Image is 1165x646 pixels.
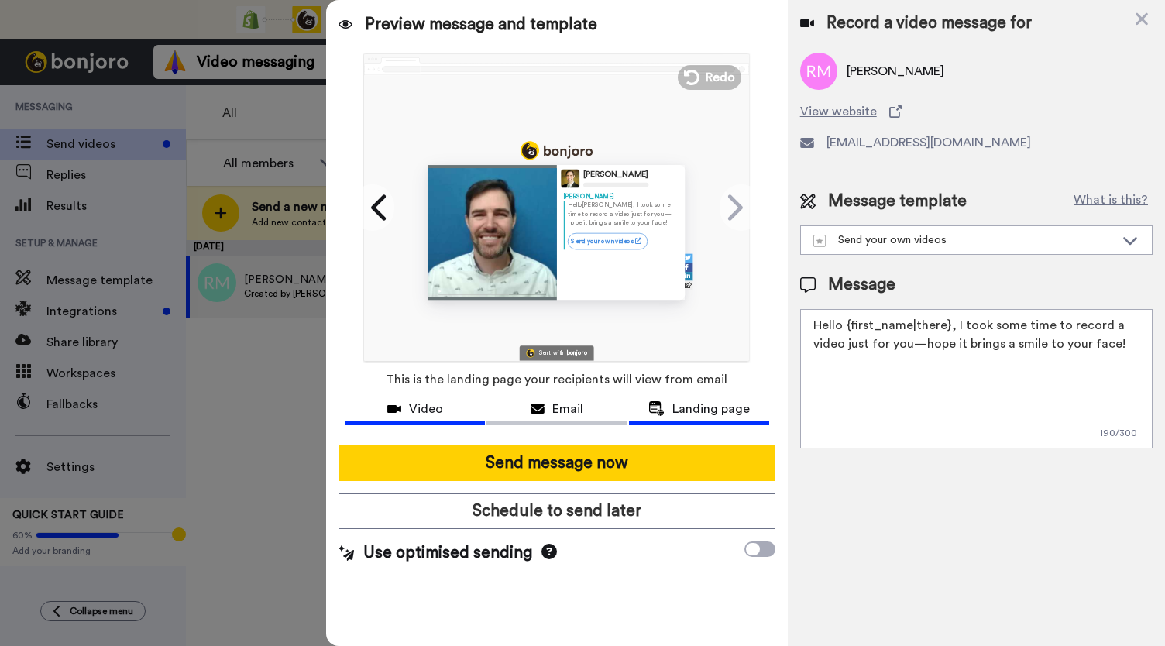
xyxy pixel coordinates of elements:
[568,232,648,249] a: Send your own videos
[561,169,579,187] img: Profile Image
[813,235,826,247] img: demo-template.svg
[1069,190,1153,213] button: What is this?
[828,273,895,297] span: Message
[826,133,1031,152] span: [EMAIL_ADDRESS][DOMAIN_NAME]
[386,363,727,397] span: This is the landing page your recipients will view from email
[339,493,775,529] button: Schedule to send later
[672,400,750,418] span: Landing page
[339,445,775,481] button: Send message now
[567,350,587,356] div: bonjoro
[363,541,532,565] span: Use optimised sending
[552,400,583,418] span: Email
[813,232,1115,248] div: Send your own videos
[428,284,557,299] img: player-controls-full.svg
[828,190,967,213] span: Message template
[583,170,648,180] div: [PERSON_NAME]
[564,191,679,200] div: [PERSON_NAME]
[568,201,679,227] p: Hello [PERSON_NAME] , I took some time to record a video just for you—hope it brings a smile to y...
[800,309,1153,448] textarea: Hello {first_name|there}, I took some time to record a video just for you—hope it brings a smile ...
[540,350,565,356] div: Sent with
[527,349,535,357] img: Bonjoro Logo
[409,400,443,418] span: Video
[521,141,593,160] img: logo_full.png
